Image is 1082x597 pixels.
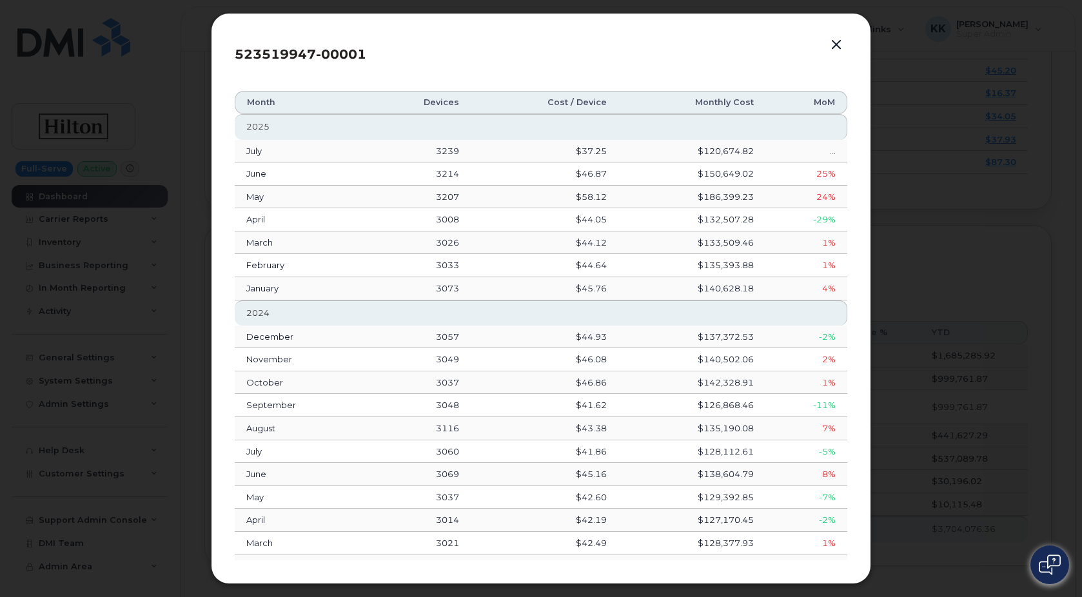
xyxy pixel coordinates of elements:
[777,422,836,435] div: 7%
[235,348,366,371] td: November
[777,445,836,458] div: -5%
[1039,554,1061,575] img: Open chat
[618,371,765,395] td: $142,328.91
[618,440,765,464] td: $128,112.61
[618,509,765,532] td: $127,170.45
[235,463,366,486] td: June
[618,417,765,440] td: $135,190.08
[235,417,366,440] td: August
[777,377,836,389] div: 1%
[366,463,471,486] td: 3069
[471,348,618,371] td: $46.08
[471,326,618,349] td: $44.93
[471,394,618,417] td: $41.62
[366,486,471,509] td: 3037
[366,348,471,371] td: 3049
[618,326,765,349] td: $137,372.53
[366,440,471,464] td: 3060
[235,394,366,417] td: September
[235,532,366,555] td: March
[471,509,618,532] td: $42.19
[235,440,366,464] td: July
[777,514,836,526] div: -2%
[777,468,836,480] div: 8%
[777,399,836,411] div: -11%
[235,371,366,395] td: October
[777,353,836,366] div: 2%
[471,486,618,509] td: $42.60
[777,331,836,343] div: -2%
[366,394,471,417] td: 3048
[471,371,618,395] td: $46.86
[471,532,618,555] td: $42.49
[366,532,471,555] td: 3021
[235,486,366,509] td: May
[618,348,765,371] td: $140,502.06
[471,440,618,464] td: $41.86
[366,417,471,440] td: 3116
[471,417,618,440] td: $43.38
[618,463,765,486] td: $138,604.79
[777,537,836,549] div: 1%
[366,509,471,532] td: 3014
[235,326,366,349] td: December
[235,300,847,326] th: 2024
[777,491,836,504] div: -7%
[366,371,471,395] td: 3037
[366,326,471,349] td: 3057
[471,463,618,486] td: $45.16
[618,532,765,555] td: $128,377.93
[618,394,765,417] td: $126,868.46
[235,509,366,532] td: April
[618,486,765,509] td: $129,392.85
